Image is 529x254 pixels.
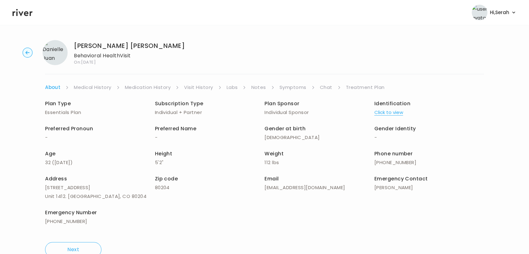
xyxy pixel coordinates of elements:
h1: [PERSON_NAME] [PERSON_NAME] [74,41,185,50]
span: On: [DATE] [74,60,185,64]
span: Email [264,175,279,182]
a: Chat [320,83,332,92]
a: Labs [227,83,238,92]
a: Medical History [74,83,111,92]
p: Individual + Partner [155,108,265,117]
img: user avatar [472,5,487,20]
p: - [45,133,155,142]
span: Emergency Contact [374,175,428,182]
p: 112 lbs [264,158,374,167]
span: Height [155,150,172,157]
a: Visit History [184,83,213,92]
a: Medication History [125,83,171,92]
span: Age [45,150,55,157]
p: [DEMOGRAPHIC_DATA] [264,133,374,142]
span: Subscription Type [155,100,203,107]
button: user avatarHi,Serah [472,5,516,20]
span: Emergency Number [45,209,97,216]
span: Plan Sponsor [264,100,300,107]
a: About [45,83,60,92]
p: 5'2" [155,158,265,167]
span: Preferred Name [155,125,197,132]
p: - [155,133,265,142]
p: [STREET_ADDRESS] [45,183,155,192]
span: Plan Type [45,100,71,107]
img: Danielle Juan [43,40,68,65]
span: Phone number [374,150,413,157]
a: Notes [251,83,266,92]
span: Identification [374,100,411,107]
p: Behavioral Health Visit [74,51,185,60]
p: [PHONE_NUMBER] [45,217,155,226]
span: Preferred Pronoun [45,125,93,132]
a: Treatment Plan [346,83,385,92]
span: Zip code [155,175,178,182]
a: Symptoms [280,83,306,92]
span: ( [DATE] ) [52,159,73,166]
span: Weight [264,150,284,157]
span: Hi, Serah [490,8,509,17]
p: - [374,133,484,142]
p: Essentials Plan [45,108,155,117]
p: 32 [45,158,155,167]
span: Gender Identity [374,125,416,132]
p: 80204 [155,183,265,192]
p: Unit 1412. [GEOGRAPHIC_DATA], CO 80204 [45,192,155,201]
p: [PERSON_NAME] [374,183,484,192]
span: Address [45,175,67,182]
p: [EMAIL_ADDRESS][DOMAIN_NAME] [264,183,374,192]
p: Individual Sponsor [264,108,374,117]
span: Gender at birth [264,125,306,132]
button: Click to view [374,108,403,117]
p: [PHONE_NUMBER] [374,158,484,167]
